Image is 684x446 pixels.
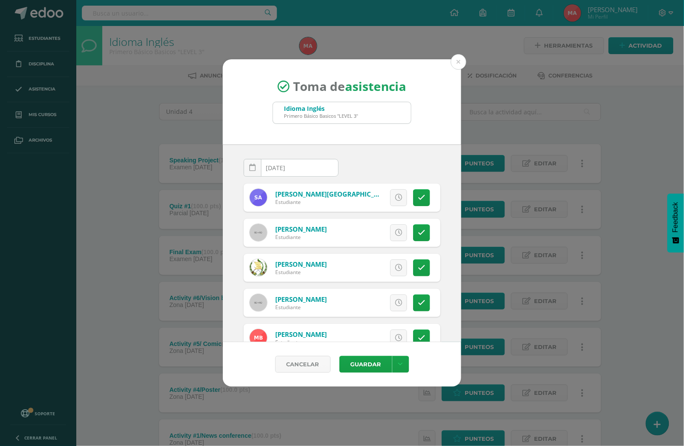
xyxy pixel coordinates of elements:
button: Feedback - Mostrar encuesta [668,194,684,252]
span: Feedback [672,202,680,233]
img: 60x60 [250,224,267,241]
a: [PERSON_NAME] [275,260,327,268]
img: 6a4c4822bf119e11a345cd078a5a2ae1.png [250,259,267,276]
strong: asistencia [345,78,407,95]
input: Fecha de Inasistencia [244,159,338,176]
div: Estudiante [275,339,327,346]
img: 6fe44b9fe8958021e590cf998009cfdf.png [250,189,267,206]
img: 60x60 [250,294,267,311]
button: Guardar [339,356,392,373]
a: Cancelar [275,356,331,373]
div: Primero Básico Basicos "LEVEL 3" [284,113,358,119]
a: [PERSON_NAME] [275,225,327,233]
div: Estudiante [275,233,327,241]
button: Close (Esc) [451,54,466,70]
a: [PERSON_NAME] [275,330,327,339]
span: Toma de [293,78,407,95]
input: Busca un grado o sección aquí... [273,102,411,123]
a: [PERSON_NAME] [275,295,327,304]
img: f90d96feb81eb68eb65d9593fb22c30f.png [250,329,267,346]
div: Estudiante [275,268,327,276]
a: [PERSON_NAME][GEOGRAPHIC_DATA] [275,190,393,198]
div: Estudiante [275,304,327,311]
div: Estudiante [275,198,379,206]
div: Idioma Inglés [284,104,358,113]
